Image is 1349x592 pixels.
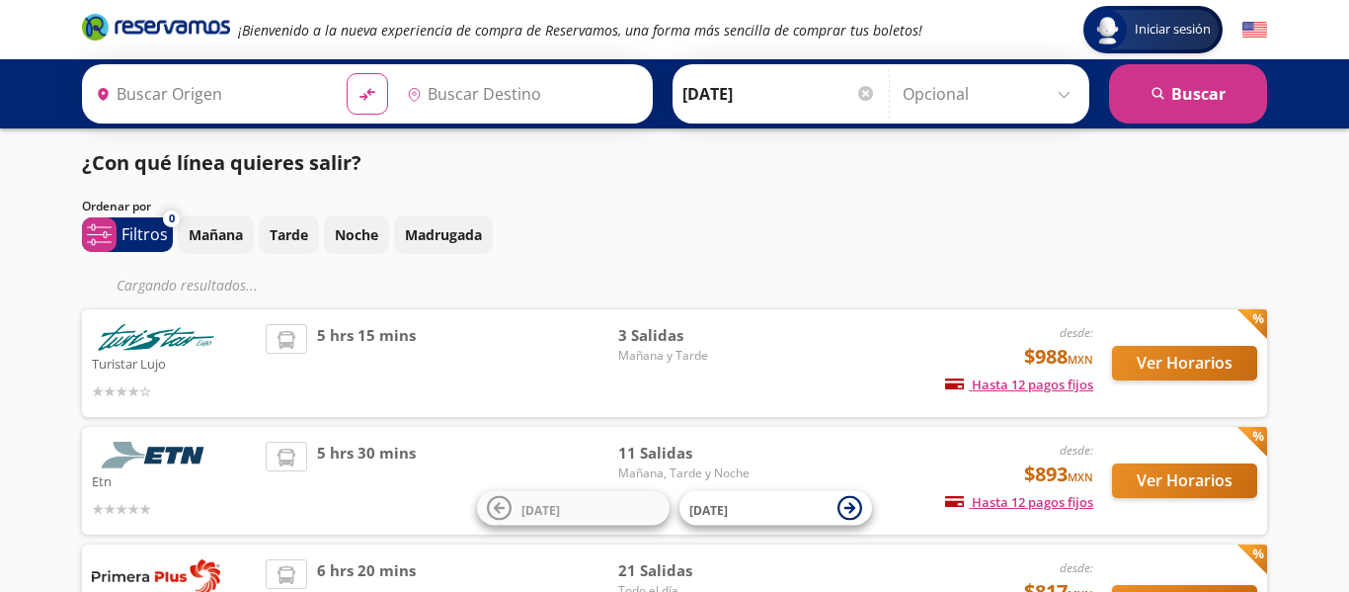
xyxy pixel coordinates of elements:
img: Turistar Lujo [92,324,220,351]
button: Mañana [178,215,254,254]
button: English [1242,18,1267,42]
p: ¿Con qué línea quieres salir? [82,148,361,178]
button: Buscar [1109,64,1267,124]
span: 0 [169,211,175,227]
button: Ver Horarios [1112,464,1257,498]
a: Brand Logo [82,12,230,47]
i: Brand Logo [82,12,230,42]
button: 0Filtros [82,217,173,252]
span: Mañana y Tarde [618,347,756,365]
button: Noche [324,215,389,254]
span: Iniciar sesión [1127,20,1219,40]
span: 5 hrs 15 mins [317,324,416,402]
span: Mañana, Tarde y Noche [618,465,756,482]
p: Etn [92,468,256,492]
em: ¡Bienvenido a la nueva experiencia de compra de Reservamos, una forma más sencilla de comprar tus... [238,21,922,40]
small: MXN [1068,352,1093,367]
span: Hasta 12 pagos fijos [945,493,1093,511]
input: Buscar Destino [399,69,642,119]
button: [DATE] [477,491,670,526]
em: desde: [1060,324,1093,341]
button: Ver Horarios [1112,346,1257,381]
span: 3 Salidas [618,324,756,347]
span: $988 [1024,342,1093,372]
input: Buscar Origen [88,69,331,119]
p: Tarde [270,224,308,245]
small: MXN [1068,469,1093,484]
span: [DATE] [521,501,560,518]
span: Hasta 12 pagos fijos [945,376,1093,393]
p: Ordenar por [82,198,151,215]
button: Madrugada [394,215,493,254]
em: Cargando resultados ... [117,276,258,295]
span: 11 Salidas [618,442,756,465]
img: Etn [92,442,220,468]
input: Opcional [903,69,1079,119]
em: desde: [1060,442,1093,459]
input: Elegir Fecha [682,69,876,119]
span: 21 Salidas [618,559,756,582]
p: Filtros [121,222,168,246]
span: 5 hrs 30 mins [317,442,416,520]
span: $893 [1024,460,1093,489]
button: [DATE] [679,491,872,526]
span: [DATE] [689,501,728,518]
button: Tarde [259,215,319,254]
p: Madrugada [405,224,482,245]
p: Turistar Lujo [92,351,256,375]
p: Noche [335,224,378,245]
em: desde: [1060,559,1093,576]
p: Mañana [189,224,243,245]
